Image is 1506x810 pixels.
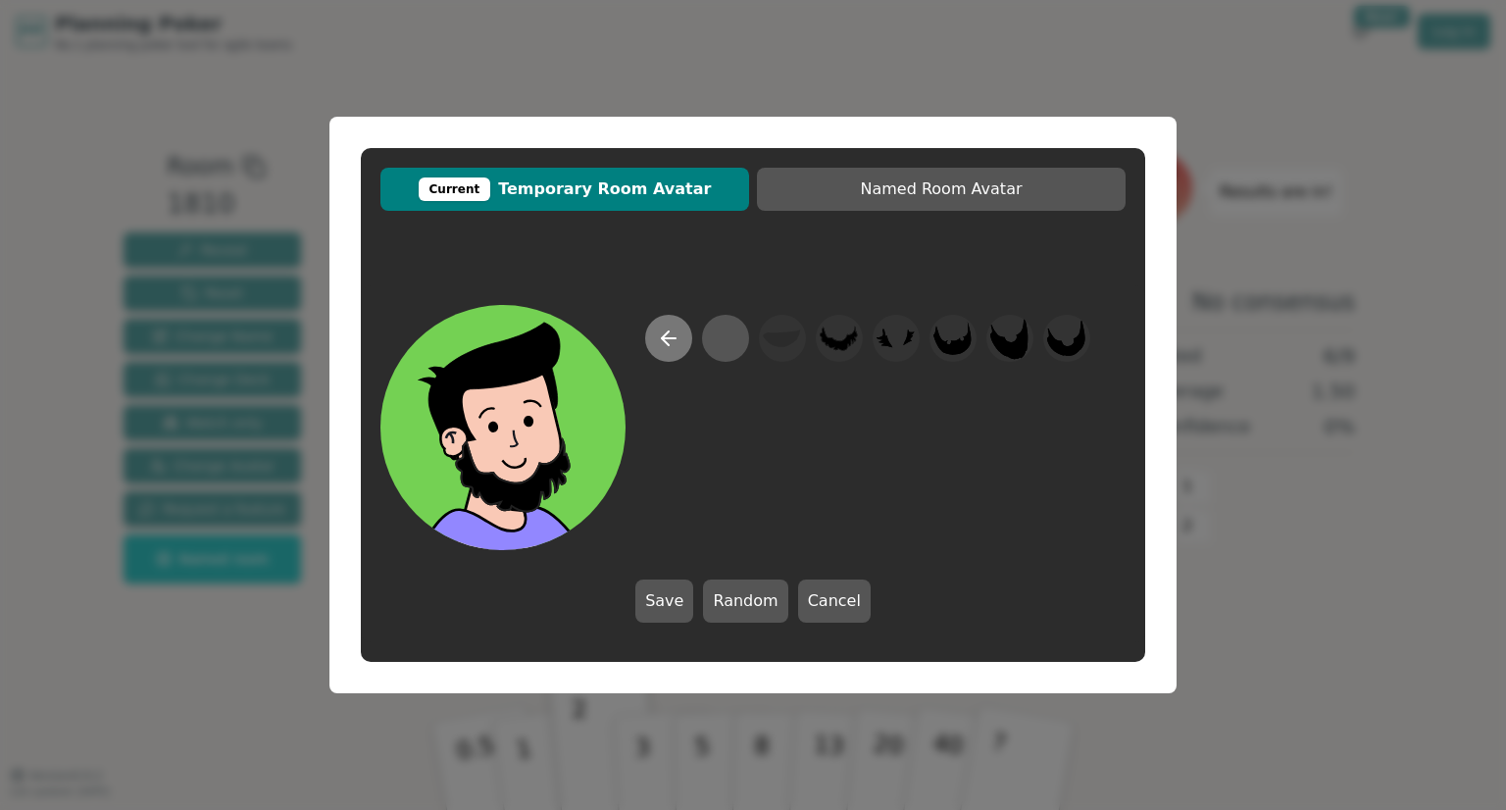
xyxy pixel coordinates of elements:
[757,168,1126,211] button: Named Room Avatar
[798,580,871,623] button: Cancel
[635,580,693,623] button: Save
[419,177,491,201] div: Current
[767,177,1116,201] span: Named Room Avatar
[703,580,787,623] button: Random
[380,168,749,211] button: CurrentTemporary Room Avatar
[390,177,739,201] span: Temporary Room Avatar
